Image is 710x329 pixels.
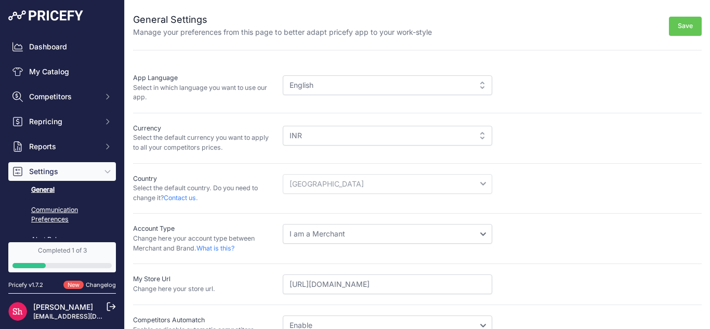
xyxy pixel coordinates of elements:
[133,274,274,284] p: My Store Url
[8,62,116,81] a: My Catalog
[29,166,97,177] span: Settings
[133,315,274,325] p: Competitors Automatch
[133,73,274,83] p: App Language
[133,12,432,27] h2: General Settings
[12,246,112,255] div: Completed 1 of 3
[8,231,116,249] a: Alert Rules
[29,116,97,127] span: Repricing
[8,37,116,56] a: Dashboard
[196,244,234,252] a: What is this?
[29,141,97,152] span: Reports
[8,242,116,272] a: Completed 1 of 3
[133,27,432,37] p: Manage your preferences from this page to better adapt pricefy app to your work-style
[8,181,116,199] a: General
[133,124,274,134] p: Currency
[133,133,274,152] p: Select the default currency you want to apply to all your competitors prices.
[283,126,492,146] div: INR
[669,17,702,36] button: Save
[8,112,116,131] button: Repricing
[8,87,116,106] button: Competitors
[8,201,116,229] a: Communication Preferences
[133,83,274,102] p: Select in which language you want to use our app.
[8,162,116,181] button: Settings
[8,281,43,289] div: Pricefy v1.7.2
[33,312,142,320] a: [EMAIL_ADDRESS][DOMAIN_NAME]
[283,75,492,95] div: English
[133,284,274,294] p: Change here your store url.
[133,224,274,234] p: Account Type
[133,234,274,253] p: Change here your account type between Merchant and Brand.
[33,302,93,311] a: [PERSON_NAME]
[283,274,492,294] input: https://www.mystore.com
[29,91,97,102] span: Competitors
[164,194,198,202] a: Contact us.
[63,281,84,289] span: New
[133,174,274,184] p: Country
[8,137,116,156] button: Reports
[86,281,116,288] a: Changelog
[8,10,83,21] img: Pricefy Logo
[133,183,274,203] p: Select the default country. Do you need to change it?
